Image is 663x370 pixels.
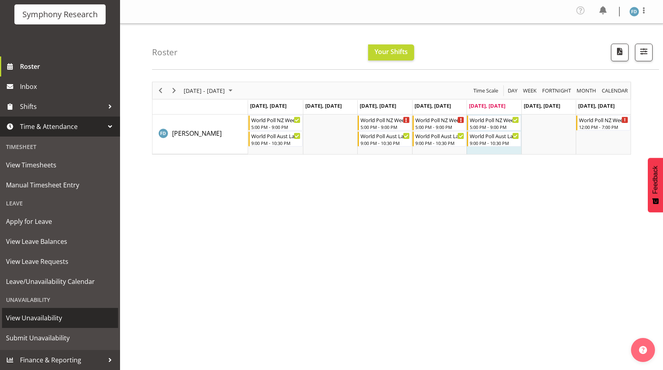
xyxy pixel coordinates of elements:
span: Leave/Unavailability Calendar [6,275,114,288]
button: August 25 - 31, 2025 [182,86,236,96]
div: Foziah Dean"s event - World Poll NZ Weekdays Begin From Monday, August 25, 2025 at 5:00:00 PM GMT... [248,115,302,131]
div: World Poll NZ Weekends [579,116,628,124]
span: Feedback [652,166,659,194]
span: Roster [20,60,116,72]
div: Foziah Dean"s event - World Poll NZ Weekdays Begin From Friday, August 29, 2025 at 5:00:00 PM GMT... [467,115,521,131]
div: World Poll NZ Weekdays [251,116,300,124]
div: Foziah Dean"s event - World Poll NZ Weekdays Begin From Thursday, August 28, 2025 at 5:00:00 PM G... [413,115,467,131]
div: Foziah Dean"s event - World Poll Aust Late 9p~10:30p Begin From Wednesday, August 27, 2025 at 9:0... [358,131,412,147]
div: Timeline Week of August 29, 2025 [152,82,631,155]
span: Week [522,86,537,96]
span: [DATE] - [DATE] [183,86,226,96]
div: World Poll Aust Late 9p~10:30p [251,132,300,140]
span: Inbox [20,80,116,92]
a: Submit Unavailability [2,328,118,348]
div: 9:00 PM - 10:30 PM [415,140,465,146]
div: Foziah Dean"s event - World Poll Aust Late 9p~10:30p Begin From Friday, August 29, 2025 at 9:00:0... [467,131,521,147]
span: Time Scale [473,86,499,96]
span: Your Shifts [375,47,408,56]
span: [PERSON_NAME] [172,129,222,138]
span: [DATE], [DATE] [469,102,505,109]
button: Download a PDF of the roster according to the set date range. [611,44,629,61]
div: World Poll Aust Late 9p~10:30p [470,132,519,140]
div: World Poll NZ Weekdays [361,116,410,124]
span: View Timesheets [6,159,114,171]
a: View Leave Balances [2,231,118,251]
span: [DATE], [DATE] [578,102,615,109]
div: World Poll Aust Late 9p~10:30p [415,132,465,140]
button: Filter Shifts [635,44,653,61]
img: help-xxl-2.png [639,346,647,354]
div: 5:00 PM - 9:00 PM [361,124,410,130]
div: Foziah Dean"s event - World Poll Aust Late 9p~10:30p Begin From Thursday, August 28, 2025 at 9:00... [413,131,467,147]
div: Timesheet [2,139,118,155]
span: Time & Attendance [20,121,104,133]
div: Symphony Research [22,8,98,20]
span: Manual Timesheet Entry [6,179,114,191]
button: Timeline Month [575,86,598,96]
span: [DATE], [DATE] [250,102,286,109]
button: Timeline Day [507,86,519,96]
div: 9:00 PM - 10:30 PM [361,140,410,146]
button: Fortnight [541,86,573,96]
div: Foziah Dean"s event - World Poll Aust Late 9p~10:30p Begin From Monday, August 25, 2025 at 9:00:0... [248,131,302,147]
div: 5:00 PM - 9:00 PM [415,124,465,130]
div: Leave [2,195,118,211]
div: World Poll NZ Weekdays [470,116,519,124]
img: foziah-dean1868.jpg [629,7,639,16]
span: calendar [601,86,629,96]
span: [DATE], [DATE] [524,102,560,109]
span: Fortnight [541,86,572,96]
span: Shifts [20,101,104,113]
div: Next [167,82,181,99]
span: Day [507,86,518,96]
button: Month [601,86,629,96]
div: World Poll Aust Late 9p~10:30p [361,132,410,140]
div: 9:00 PM - 10:30 PM [470,140,519,146]
span: [DATE], [DATE] [415,102,451,109]
span: View Unavailability [6,312,114,324]
div: 5:00 PM - 9:00 PM [251,124,300,130]
div: 9:00 PM - 10:30 PM [251,140,300,146]
span: Finance & Reporting [20,354,104,366]
span: View Leave Requests [6,255,114,267]
div: Foziah Dean"s event - World Poll NZ Weekends Begin From Sunday, August 31, 2025 at 12:00:00 PM GM... [576,115,630,131]
h4: Roster [152,48,178,57]
a: Apply for Leave [2,211,118,231]
button: Your Shifts [368,44,414,60]
div: World Poll NZ Weekdays [415,116,465,124]
span: View Leave Balances [6,235,114,247]
a: [PERSON_NAME] [172,129,222,138]
div: 12:00 PM - 7:00 PM [579,124,628,130]
a: Manual Timesheet Entry [2,175,118,195]
div: 5:00 PM - 9:00 PM [470,124,519,130]
td: Foziah Dean resource [152,115,248,154]
button: Timeline Week [522,86,538,96]
span: [DATE], [DATE] [360,102,396,109]
button: Next [169,86,180,96]
table: Timeline Week of August 29, 2025 [248,115,631,154]
span: Month [576,86,597,96]
span: [DATE], [DATE] [305,102,342,109]
a: View Timesheets [2,155,118,175]
span: Apply for Leave [6,215,114,227]
div: Foziah Dean"s event - World Poll NZ Weekdays Begin From Wednesday, August 27, 2025 at 5:00:00 PM ... [358,115,412,131]
div: Previous [154,82,167,99]
div: Unavailability [2,292,118,308]
button: Feedback - Show survey [648,158,663,212]
a: View Unavailability [2,308,118,328]
button: Time Scale [472,86,500,96]
span: Submit Unavailability [6,332,114,344]
a: View Leave Requests [2,251,118,271]
a: Leave/Unavailability Calendar [2,271,118,292]
button: Previous [155,86,166,96]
